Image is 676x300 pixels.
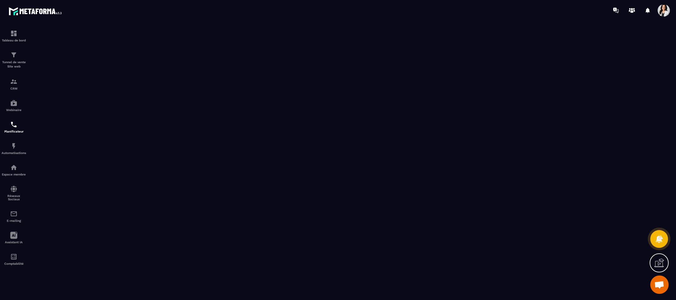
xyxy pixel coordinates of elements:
a: automationsautomationsEspace membre [2,159,26,181]
img: scheduler [10,121,17,128]
p: E-mailing [2,219,26,222]
a: Assistant IA [2,227,26,248]
p: Planificateur [2,130,26,133]
a: formationformationTableau de bord [2,25,26,47]
a: social-networksocial-networkRéseaux Sociaux [2,181,26,206]
p: Tunnel de vente Site web [2,60,26,69]
img: formation [10,51,17,59]
a: schedulerschedulerPlanificateur [2,116,26,138]
p: Assistant IA [2,240,26,244]
img: email [10,210,17,217]
img: social-network [10,185,17,193]
img: automations [10,142,17,150]
img: logo [9,6,64,17]
img: automations [10,164,17,171]
a: formationformationTunnel de vente Site web [2,47,26,73]
p: CRM [2,87,26,90]
a: emailemailE-mailing [2,206,26,227]
p: Webinaire [2,108,26,112]
p: Comptabilité [2,262,26,265]
p: Espace membre [2,173,26,176]
a: formationformationCRM [2,73,26,95]
img: accountant [10,253,17,260]
p: Réseaux Sociaux [2,194,26,201]
img: formation [10,30,17,37]
p: Automatisations [2,151,26,155]
div: Ouvrir le chat [650,275,669,294]
a: automationsautomationsAutomatisations [2,138,26,159]
a: automationsautomationsWebinaire [2,95,26,116]
img: formation [10,78,17,85]
img: automations [10,99,17,107]
a: accountantaccountantComptabilité [2,248,26,270]
p: Tableau de bord [2,39,26,42]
